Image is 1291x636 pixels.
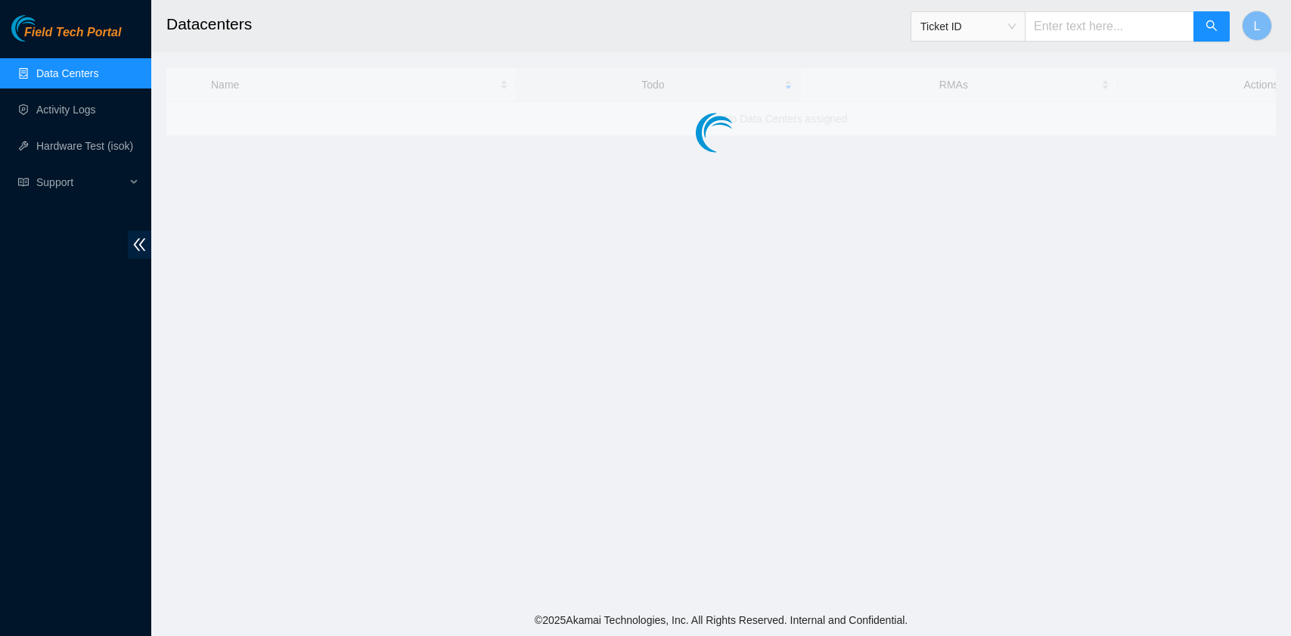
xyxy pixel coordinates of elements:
span: Support [36,167,126,197]
span: read [18,177,29,188]
span: search [1206,20,1218,34]
span: L [1254,17,1261,36]
button: search [1193,11,1230,42]
input: Enter text here... [1025,11,1194,42]
button: L [1242,11,1272,41]
a: Akamai TechnologiesField Tech Portal [11,27,121,47]
span: Ticket ID [920,15,1016,38]
img: Akamai Technologies [11,15,76,42]
span: double-left [128,231,151,259]
a: Data Centers [36,67,98,79]
a: Activity Logs [36,104,96,116]
footer: © 2025 Akamai Technologies, Inc. All Rights Reserved. Internal and Confidential. [151,604,1291,636]
span: Field Tech Portal [24,26,121,40]
a: Hardware Test (isok) [36,140,133,152]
